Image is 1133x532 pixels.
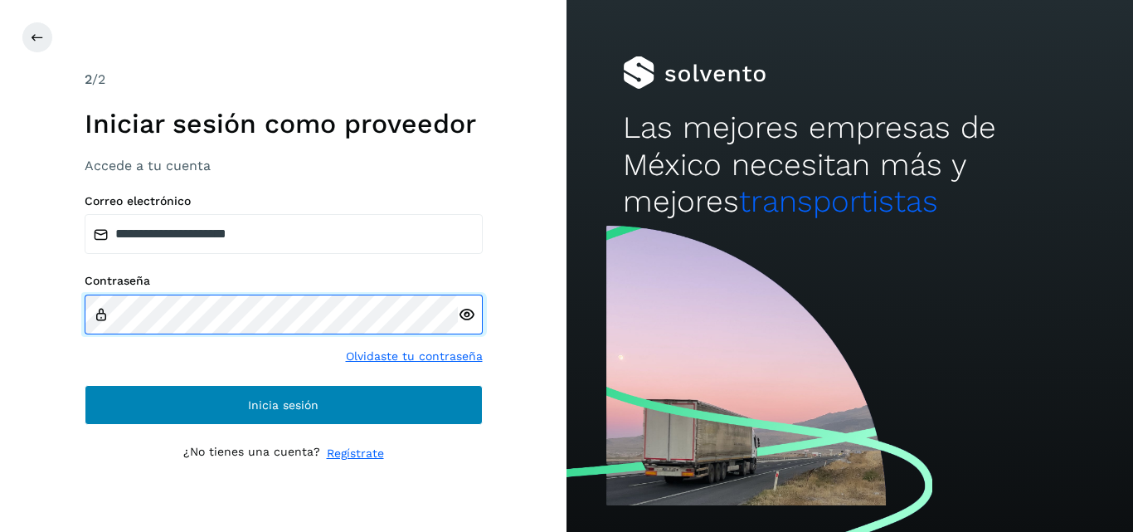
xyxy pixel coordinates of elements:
a: Regístrate [327,445,384,462]
a: Olvidaste tu contraseña [346,348,483,365]
div: /2 [85,70,483,90]
span: 2 [85,71,92,87]
h1: Iniciar sesión como proveedor [85,108,483,139]
h3: Accede a tu cuenta [85,158,483,173]
p: ¿No tienes una cuenta? [183,445,320,462]
label: Correo electrónico [85,194,483,208]
h2: Las mejores empresas de México necesitan más y mejores [623,110,1076,220]
span: transportistas [739,183,938,219]
span: Inicia sesión [248,399,319,411]
button: Inicia sesión [85,385,483,425]
label: Contraseña [85,274,483,288]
